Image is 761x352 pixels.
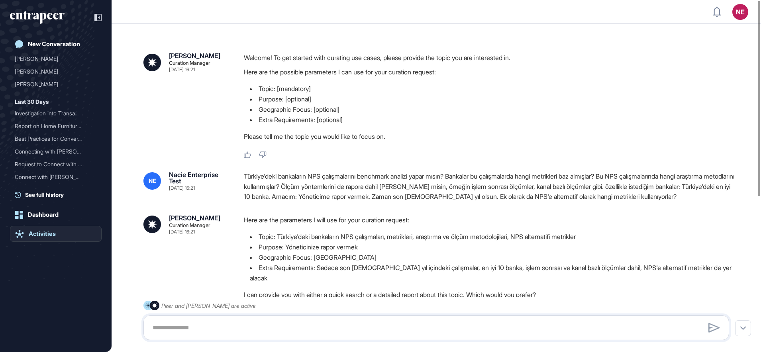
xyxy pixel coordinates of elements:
div: Türkiye'deki bankaların NPS çalışmalarını benchmark analizi yapar mısın? Bankalar bu çalışmalarda... [244,171,736,202]
li: Extra Requirements: [optional] [244,115,736,125]
li: Geographic Focus: [GEOGRAPHIC_DATA] [244,252,736,263]
div: Connecting with [PERSON_NAME] ... [15,145,90,158]
li: Topic: Türkiye'deki bankaların NPS çalışmaları, metrikleri, araştırma ve ölçüm metodolojileri, NP... [244,231,736,242]
li: Extra Requirements: Sadece son [DEMOGRAPHIC_DATA] yıl içindeki çalışmalar, en iyi 10 banka, işlem... [244,263,736,283]
div: [PERSON_NAME] [15,53,90,65]
li: Purpose: [optional] [244,94,736,104]
div: Request to Connect with N... [15,158,90,171]
div: [PERSON_NAME] [169,215,220,221]
p: Here are the parameters I will use for your curation request: [244,215,736,225]
div: [PERSON_NAME] [169,53,220,59]
div: Nacie Enterprise Test [169,171,231,184]
li: Purpose: Yöneticinize rapor vermek [244,242,736,252]
button: NE [732,4,748,20]
div: [PERSON_NAME] [15,78,90,91]
div: Report on Home Furniture Market Trends in Middle East: UAE and Saudi Arabia Focus [15,120,97,132]
div: [PERSON_NAME] [15,65,90,78]
a: See full history [15,191,102,199]
li: Topic: [mandatory] [244,84,736,94]
p: Here are the possible parameters I can use for your curation request: [244,67,736,77]
div: [DATE] 16:21 [169,67,195,72]
p: Please tell me the topic you would like to focus on. [244,131,736,142]
div: Request to Connect with Nova [15,158,97,171]
div: Investigation into Transaction Abandonment Reasons in Mobile Banking and High-Volume Apps [15,107,97,120]
div: [DATE] 16:21 [169,186,195,191]
div: entrapeer-logo [10,11,65,24]
a: New Conversation [10,36,102,52]
div: Report on Home Furniture ... [15,120,90,132]
li: Geographic Focus: [optional] [244,104,736,115]
div: Curie [15,78,97,91]
div: Dashboard [28,211,59,218]
div: New Conversation [28,41,80,48]
div: Curie [15,65,97,78]
div: Best Practices for Conver... [15,132,90,145]
p: Welcome! To get started with curating use cases, please provide the topic you are interested in. [244,53,736,63]
div: Curation Manager [169,223,210,228]
div: Nova [15,183,90,196]
div: Curie [15,53,97,65]
div: Connecting with Curie AI Assistant [15,145,97,158]
div: [DATE] 16:21 [169,229,195,234]
div: Investigation into Transa... [15,107,90,120]
div: Last 30 Days [15,97,49,107]
div: Connect with Reese [15,171,97,183]
div: Nova [15,183,97,196]
a: Dashboard [10,207,102,223]
div: Best Practices for Conversational Video Avatars in Banking Applications [15,132,97,145]
span: See full history [25,191,64,199]
a: Activities [10,226,102,242]
div: Connect with [PERSON_NAME] [15,171,90,183]
div: Curation Manager [169,60,210,66]
div: Peer and [PERSON_NAME] are active [161,301,256,311]
p: I can provide you with either a quick search or a detailed report about this topic. Which would y... [244,290,736,300]
div: Activities [29,230,56,237]
span: NE [149,178,156,184]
